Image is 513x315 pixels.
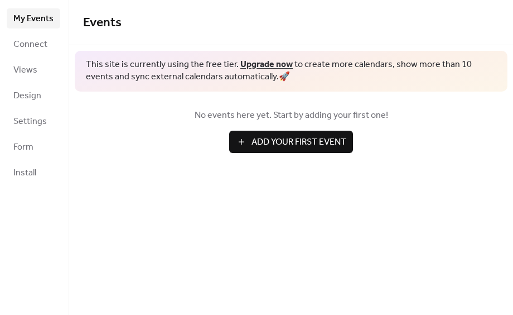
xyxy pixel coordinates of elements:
[7,60,60,80] a: Views
[7,8,60,28] a: My Events
[13,12,54,26] span: My Events
[7,85,60,106] a: Design
[13,115,47,128] span: Settings
[251,136,346,149] span: Add Your First Event
[86,59,496,84] span: This site is currently using the free tier. to create more calendars, show more than 10 events an...
[7,111,60,131] a: Settings
[13,89,41,103] span: Design
[13,166,36,180] span: Install
[240,56,293,73] a: Upgrade now
[13,141,33,154] span: Form
[83,11,122,35] span: Events
[229,131,353,153] button: Add Your First Event
[83,109,499,122] span: No events here yet. Start by adding your first one!
[7,163,60,183] a: Install
[7,137,60,157] a: Form
[7,34,60,54] a: Connect
[13,38,47,51] span: Connect
[13,64,37,77] span: Views
[83,131,499,153] a: Add Your First Event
